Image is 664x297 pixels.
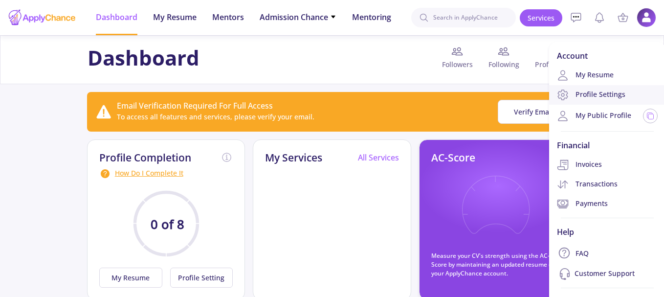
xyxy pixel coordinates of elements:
span: Mentoring [352,11,391,23]
span: Admission Chance [260,11,336,23]
h2: My Services [265,152,322,164]
input: Search in ApplyChance [411,8,516,27]
span: My Resume [153,11,197,23]
span: Mentors [212,11,244,23]
a: My Resume [99,268,166,288]
a: All Services [358,152,399,163]
h1: Dashboard [88,46,199,70]
div: To access all features and services, please verify your email. [117,112,314,122]
span: Dashboard [96,11,137,23]
a: Profile Setting [166,268,233,288]
div: Email Verification Required For Full Access [117,100,314,112]
a: Services [520,9,562,26]
h2: Profile Completion [99,152,191,164]
a: My Public Profile [557,110,631,122]
p: Measure your CV's strength using the AC-Score by maintaining an updated resume on your ApplyChanc... [431,251,565,278]
span: Followers [434,59,481,69]
span: Following [481,59,527,69]
button: My Resume [99,268,162,288]
button: Profile Setting [170,268,233,288]
span: Profile visits [527,59,577,69]
text: 0 of 8 [151,216,184,233]
span: Invoices [557,159,602,171]
h2: AC-Score [431,152,475,164]
div: How Do I Complete It [99,168,233,180]
button: Verify Email [498,100,569,124]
